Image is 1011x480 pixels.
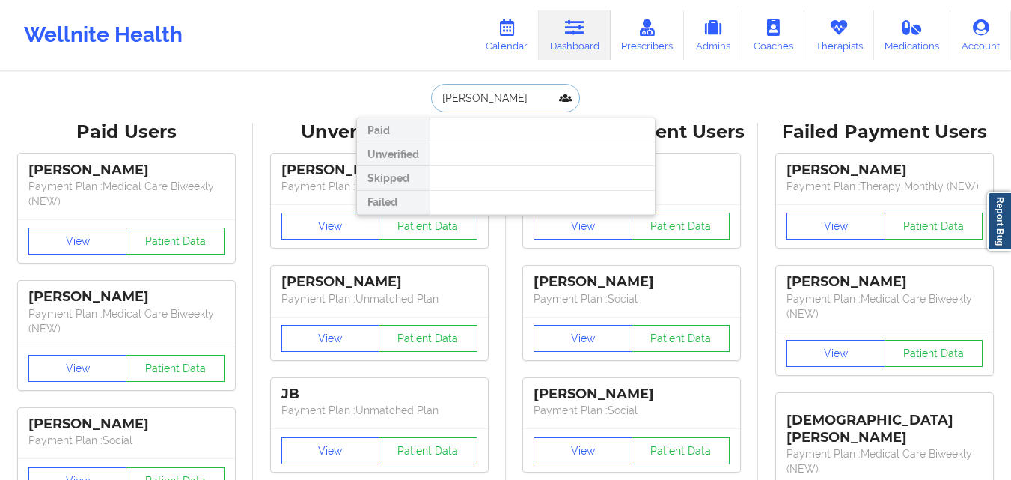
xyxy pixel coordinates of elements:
button: Patient Data [632,213,730,240]
p: Payment Plan : Medical Care Biweekly (NEW) [28,179,225,209]
div: [PERSON_NAME] [786,273,983,291]
a: Report Bug [987,192,1011,251]
div: Unverified Users [263,121,495,144]
button: Patient Data [379,437,477,464]
button: Patient Data [126,228,225,255]
p: Payment Plan : Unmatched Plan [281,403,477,418]
button: Patient Data [632,325,730,352]
a: Therapists [804,10,874,60]
div: [DEMOGRAPHIC_DATA][PERSON_NAME] [786,401,983,446]
a: Admins [684,10,742,60]
button: View [281,325,380,352]
div: [PERSON_NAME] [534,386,730,403]
div: Skipped [357,166,430,190]
p: Payment Plan : Medical Care Biweekly (NEW) [786,446,983,476]
div: [PERSON_NAME] [28,162,225,179]
div: Paid [357,118,430,142]
div: [PERSON_NAME] [534,273,730,291]
button: View [534,437,632,464]
div: [PERSON_NAME] [28,288,225,306]
p: Payment Plan : Social [534,403,730,418]
button: View [786,340,885,367]
p: Payment Plan : Unmatched Plan [281,291,477,306]
div: [PERSON_NAME] [28,416,225,433]
a: Dashboard [539,10,611,60]
button: View [281,437,380,464]
p: Payment Plan : Social [28,433,225,448]
button: View [28,228,127,255]
button: Patient Data [632,437,730,464]
div: Unverified [357,142,430,166]
button: View [786,213,885,240]
button: View [281,213,380,240]
p: Payment Plan : Medical Care Biweekly (NEW) [28,306,225,336]
button: Patient Data [885,340,983,367]
div: JB [281,386,477,403]
p: Payment Plan : Social [534,291,730,306]
p: Payment Plan : Unmatched Plan [281,179,477,194]
div: Paid Users [10,121,242,144]
a: Coaches [742,10,804,60]
a: Medications [874,10,951,60]
a: Account [950,10,1011,60]
button: Patient Data [126,355,225,382]
div: [PERSON_NAME] [786,162,983,179]
p: Payment Plan : Therapy Monthly (NEW) [786,179,983,194]
p: Payment Plan : Medical Care Biweekly (NEW) [786,291,983,321]
a: Calendar [474,10,539,60]
button: View [534,213,632,240]
div: [PERSON_NAME] [281,273,477,291]
button: Patient Data [379,325,477,352]
div: Failed Payment Users [769,121,1001,144]
button: View [28,355,127,382]
a: Prescribers [611,10,685,60]
button: View [534,325,632,352]
div: [PERSON_NAME] [281,162,477,179]
button: Patient Data [885,213,983,240]
button: Patient Data [379,213,477,240]
div: Failed [357,191,430,215]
